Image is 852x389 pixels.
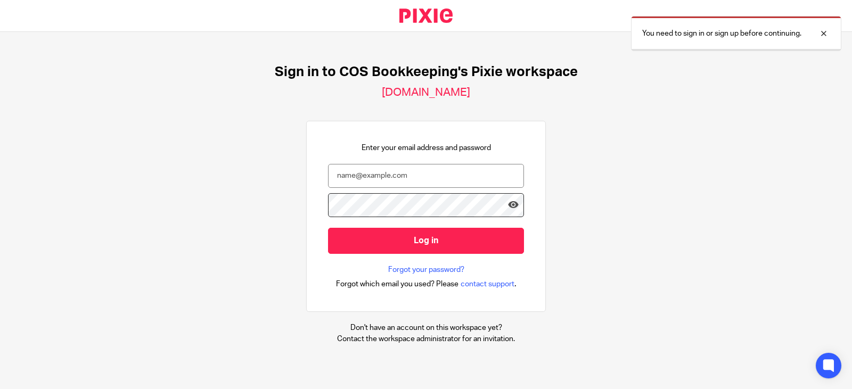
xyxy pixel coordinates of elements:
[328,164,524,188] input: name@example.com
[642,28,801,39] p: You need to sign in or sign up before continuing.
[275,64,578,80] h1: Sign in to COS Bookkeeping's Pixie workspace
[337,334,515,344] p: Contact the workspace administrator for an invitation.
[461,279,514,289] span: contact support
[362,143,491,153] p: Enter your email address and password
[336,279,458,289] span: Forgot which email you used? Please
[382,86,470,100] h2: [DOMAIN_NAME]
[337,322,515,333] p: Don't have an account on this workspace yet?
[388,264,464,275] a: Forgot your password?
[328,228,524,254] input: Log in
[336,278,517,290] div: .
